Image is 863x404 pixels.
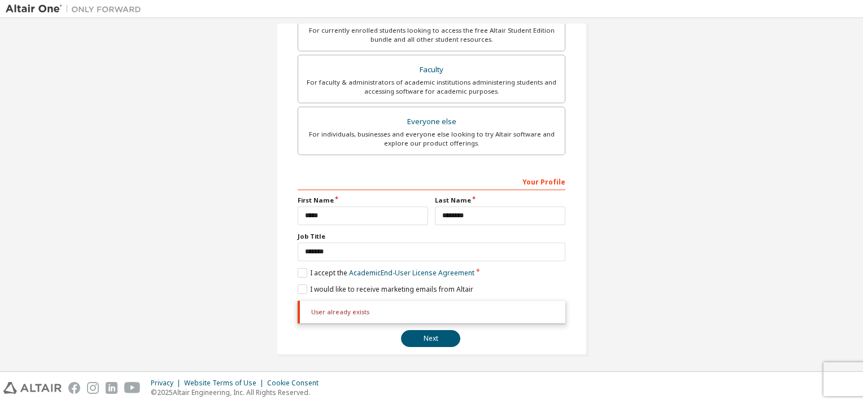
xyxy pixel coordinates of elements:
div: For faculty & administrators of academic institutions administering students and accessing softwa... [305,78,558,96]
label: First Name [298,196,428,205]
label: I would like to receive marketing emails from Altair [298,284,473,294]
div: Cookie Consent [267,379,325,388]
label: I accept the [298,268,474,278]
img: youtube.svg [124,382,141,394]
div: Website Terms of Use [184,379,267,388]
img: facebook.svg [68,382,80,394]
label: Last Name [435,196,565,205]
p: © 2025 Altair Engineering, Inc. All Rights Reserved. [151,388,325,397]
a: Academic End-User License Agreement [349,268,474,278]
div: Everyone else [305,114,558,130]
div: For individuals, businesses and everyone else looking to try Altair software and explore our prod... [305,130,558,148]
div: For currently enrolled students looking to access the free Altair Student Edition bundle and all ... [305,26,558,44]
div: Your Profile [298,172,565,190]
button: Next [401,330,460,347]
label: Job Title [298,232,565,241]
div: User already exists [298,301,565,323]
img: altair_logo.svg [3,382,62,394]
div: Privacy [151,379,184,388]
div: Faculty [305,62,558,78]
img: instagram.svg [87,382,99,394]
img: Altair One [6,3,147,15]
img: linkedin.svg [106,382,117,394]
